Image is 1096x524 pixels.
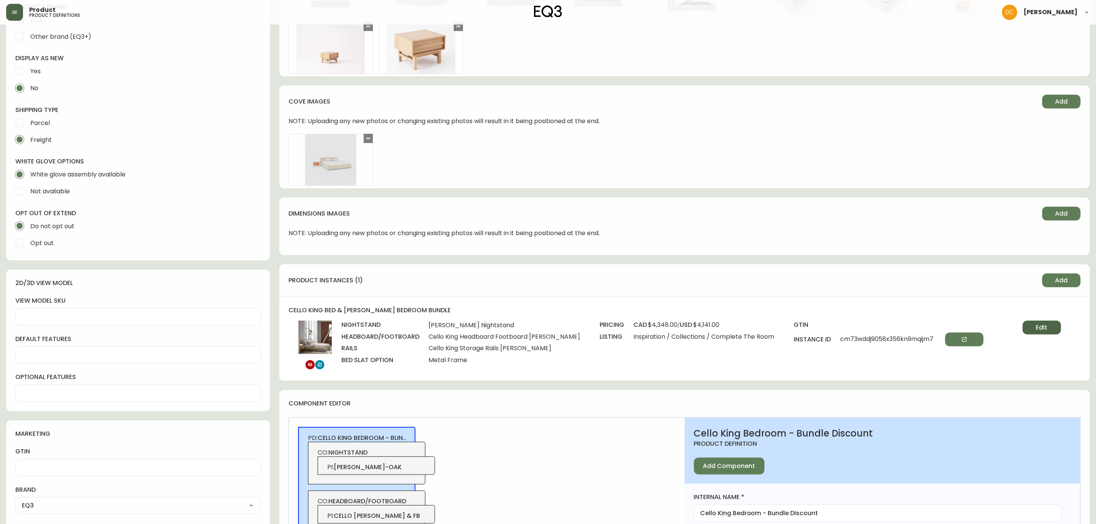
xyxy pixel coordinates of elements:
[334,463,402,471] span: [PERSON_NAME]-oak
[30,84,38,92] span: No
[318,448,416,457] span: CO:
[288,209,1036,218] h4: dimensions images
[341,333,419,341] h4: headboard/footboard
[15,335,261,343] label: default features
[327,512,426,520] span: PI :
[15,279,255,287] h4: 2d/3d view model
[429,345,580,352] span: Cello King Storage Rails [PERSON_NAME]
[15,209,261,218] h4: opt out of extend
[1055,97,1068,106] span: Add
[694,427,1071,440] h2: Cello King Bedroom - Bundle Discount
[15,157,261,166] h4: white glove options
[30,239,54,247] span: Opt out
[1042,95,1081,109] button: Add
[315,360,325,369] svg: Has Redirect
[288,276,1036,285] h4: product instances (1)
[841,333,984,346] span: cm73wddj9058x356kn9mqijm7
[298,321,332,354] img: 6ea5317c-be31-40b2-8bd4-828f77bc7229Optional[cello-king-bedroom-bundle-styled].jpg
[308,434,407,442] span: PD:
[1042,274,1081,287] button: Add
[334,511,420,520] span: cello [PERSON_NAME] & fb
[318,433,446,442] span: cello king bedroom - bundle discount
[1042,207,1081,221] button: Add
[341,344,419,353] h4: rails
[15,373,261,381] label: optional features
[15,297,261,305] label: view model sku
[327,463,426,471] span: PI :
[288,97,1036,106] h4: cove images
[1002,5,1017,20] img: 7eb451d6983258353faa3212700b340b
[693,320,719,329] span: $4,141.00
[288,399,1075,408] h4: component editor
[30,119,50,127] span: Parcel
[694,440,1071,448] h4: product definition
[30,170,125,178] span: White glove assembly available
[341,356,419,364] h4: bed slat option
[15,430,255,438] h4: marketing
[1055,276,1068,285] span: Add
[328,497,406,506] span: headboard/footboard
[30,136,52,144] span: Freight
[1023,321,1061,335] button: Edit
[318,497,416,506] span: CO:
[30,222,74,230] span: Do not opt out
[634,333,775,340] span: Inspiration / Collections / Complete The Room
[1023,9,1078,15] span: [PERSON_NAME]
[29,13,80,18] h5: product definitions
[694,458,765,475] button: Add Component
[288,118,600,125] span: NOTE: Uploading any new photos or changing existing photos will result in it being positioned at ...
[15,54,261,63] h4: display as new
[648,320,677,329] span: $4,348.00
[288,230,600,237] span: NOTE: Uploading any new photos or changing existing photos will result in it being positioned at ...
[30,187,70,195] span: Not available
[29,7,56,13] span: Product
[794,335,831,344] h4: instance id
[634,320,647,329] span: cad
[341,321,419,329] h4: nightstand
[694,493,1062,501] label: internal name
[328,448,368,457] span: nightstand
[288,306,1081,315] h4: cello king bed & [PERSON_NAME] bedroom bundle
[15,447,261,456] label: gtin
[429,322,580,329] span: [PERSON_NAME] Nightstand
[429,357,580,364] span: Metal Frame
[703,462,755,470] span: Add Component
[15,106,261,114] h4: shipping type
[15,486,261,494] label: brand
[534,5,562,18] img: logo
[429,333,580,340] span: Cello King Headboard Footboard [PERSON_NAME]
[30,67,41,75] span: Yes
[600,333,625,341] h4: listing
[305,360,315,369] svg: Hidden
[1055,209,1068,218] span: Add
[680,320,692,329] span: usd
[634,321,775,329] span: /
[794,321,831,329] h4: gtin
[1036,323,1048,332] span: Edit
[600,321,625,329] h4: pricing
[30,33,91,41] span: Other brand (EQ3+)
